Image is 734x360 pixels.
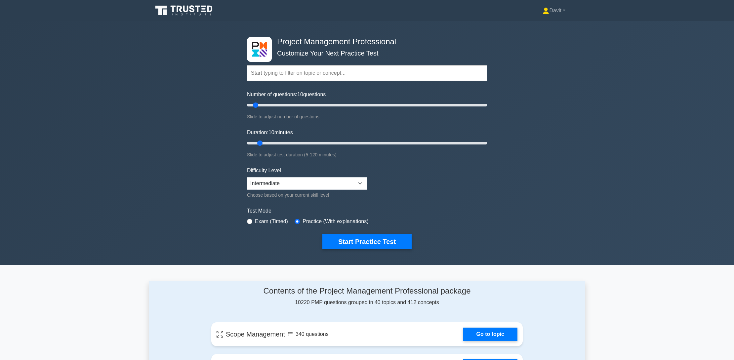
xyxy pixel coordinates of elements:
[211,286,523,296] h4: Contents of the Project Management Professional package
[247,167,281,175] label: Difficulty Level
[303,218,368,225] label: Practice (With explanations)
[247,91,326,99] label: Number of questions: questions
[247,151,487,159] div: Slide to adjust test duration (5-120 minutes)
[274,37,455,47] h4: Project Management Professional
[247,191,367,199] div: Choose based on your current skill level
[247,207,487,215] label: Test Mode
[268,130,274,135] span: 10
[322,234,412,249] button: Start Practice Test
[247,65,487,81] input: Start typing to filter on topic or concept...
[255,218,288,225] label: Exam (Timed)
[211,286,523,306] div: 10220 PMP questions grouped in 40 topics and 412 concepts
[297,92,303,97] span: 10
[247,113,487,121] div: Slide to adjust number of questions
[247,129,293,137] label: Duration: minutes
[527,4,581,17] a: Davit
[463,328,517,341] a: Go to topic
